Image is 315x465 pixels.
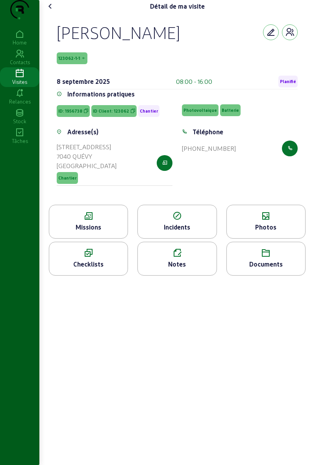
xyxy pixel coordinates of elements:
div: [PHONE_NUMBER] [182,144,236,153]
div: Informations pratiques [67,89,135,99]
div: Notes [138,259,216,269]
div: Photos [227,222,305,232]
span: Chantier [140,108,158,114]
div: Détail de ma visite [150,2,205,11]
span: ID Client: 123062 [93,108,129,114]
div: Incidents [138,222,216,232]
span: ID: 1956738 [58,108,82,114]
div: [PERSON_NAME] [57,22,180,43]
div: [STREET_ADDRESS] [57,142,117,152]
div: Checklists [49,259,128,269]
span: Chantier [58,175,76,181]
span: Planifié [280,79,296,84]
div: Téléphone [193,127,223,137]
div: Documents [227,259,305,269]
div: 8 septembre 2025 [57,77,110,86]
span: Photovoltaique [183,107,217,113]
div: Missions [49,222,128,232]
div: Adresse(s) [67,127,98,137]
span: 123062-1-1 [58,56,80,61]
div: 08:00 - 16:00 [176,77,212,86]
div: [GEOGRAPHIC_DATA] [57,161,117,170]
span: Batterie [222,107,239,113]
div: 7040 QUÉVY [57,152,117,161]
